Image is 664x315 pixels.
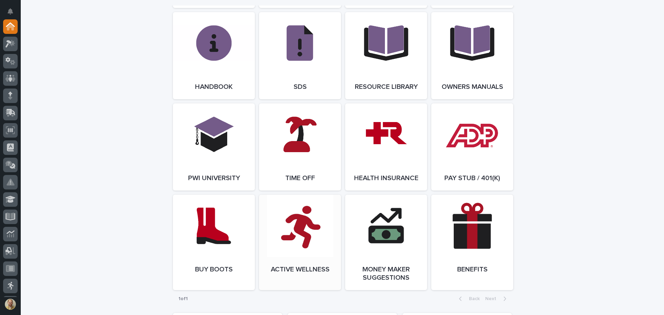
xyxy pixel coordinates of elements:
[465,296,480,301] span: Back
[9,8,18,19] div: Notifications
[431,12,513,99] a: Owners Manuals
[173,290,193,307] p: 1 of 1
[345,103,427,191] a: Health Insurance
[485,296,500,301] span: Next
[482,296,512,302] button: Next
[345,195,427,290] a: Money Maker Suggestions
[3,4,18,19] button: Notifications
[431,103,513,191] a: Pay Stub / 401(k)
[259,12,341,99] a: SDS
[259,195,341,290] a: Active Wellness
[173,12,255,99] a: Handbook
[173,103,255,191] a: PWI University
[173,195,255,290] a: Buy Boots
[3,297,18,312] button: users-avatar
[345,12,427,99] a: Resource Library
[453,296,482,302] button: Back
[259,103,341,191] a: Time Off
[431,195,513,290] a: Benefits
